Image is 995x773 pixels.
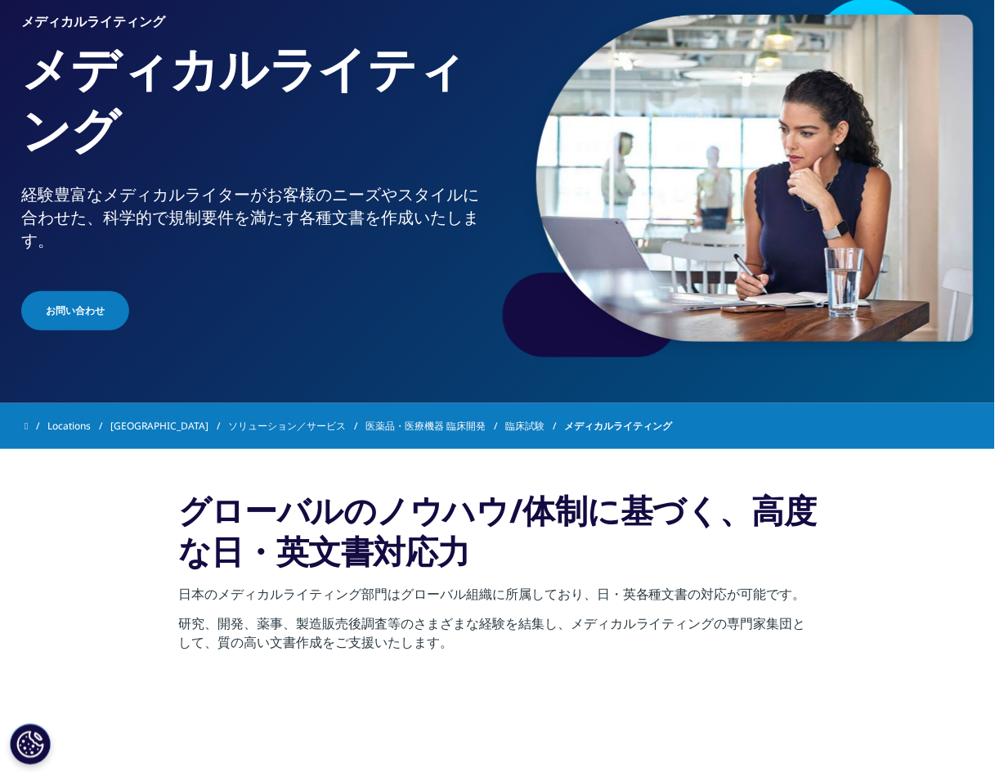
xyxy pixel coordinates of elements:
[21,291,129,330] a: お問い合わせ
[228,411,365,441] a: ソリューション／サービス
[10,724,51,765] button: Cookie 設定
[110,411,228,441] a: [GEOGRAPHIC_DATA]
[178,490,817,584] h3: グローバルのノウハウ/体制に基づく、高度な日・英文書対応力
[46,303,105,318] span: お問い合わせ
[536,15,974,342] img: 454_custom-photo_female-wearing-smart-watch-analyzing-information_600.jpg
[21,38,491,183] h1: メディカルライティング
[21,15,491,38] h6: メディカルライティング
[178,613,817,663] p: 研究、開発、薬事、製造販売後調査等のさまざまな経験を結集し、メディカルライティングの専門家集団として、質の高い文書作成をご支援いたします。
[178,584,817,613] p: 日本のメディカルライティング部門はグローバル組織に所属しており、日・英各種文書の対応が可能です。
[21,183,491,262] p: 経験豊富なメディカルライターがお客様のニーズやスタイルに合わせた、科学的で規制要件を満たす各種文書を作成いたします。
[505,411,564,441] a: 臨床試験
[47,411,110,441] a: Locations
[564,411,672,441] span: メディカルライティング
[365,411,505,441] a: 医薬品・医療機器 臨床開発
